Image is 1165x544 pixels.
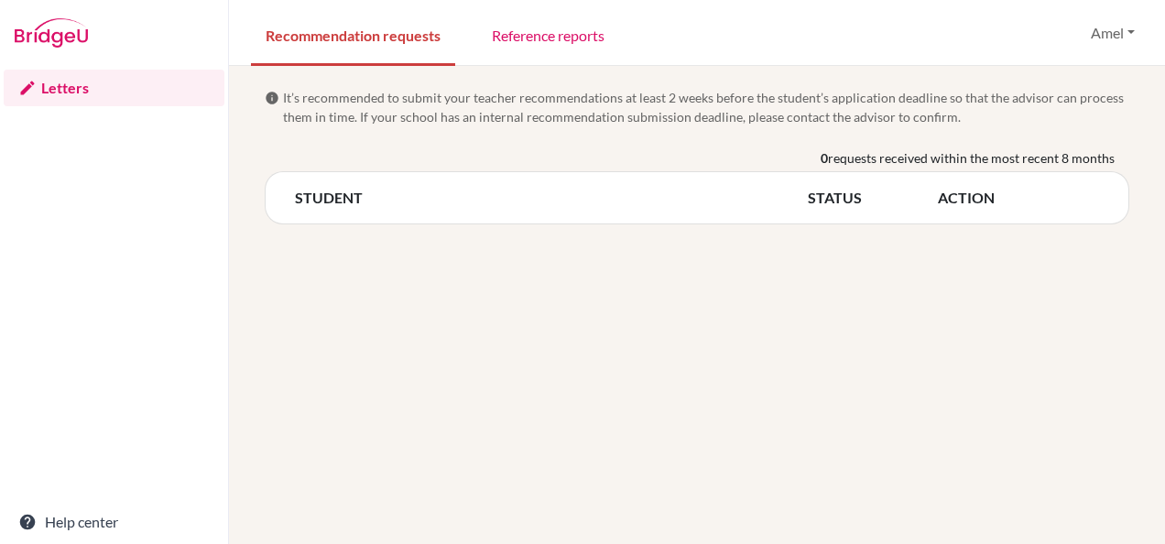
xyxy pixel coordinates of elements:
[265,91,279,105] span: info
[251,3,455,66] a: Recommendation requests
[828,148,1115,168] span: requests received within the most recent 8 months
[808,187,938,209] th: STATUS
[1083,16,1143,50] button: Amel
[938,187,1099,209] th: ACTION
[821,148,828,168] b: 0
[4,504,224,540] a: Help center
[283,88,1129,126] span: It’s recommended to submit your teacher recommendations at least 2 weeks before the student’s app...
[4,70,224,106] a: Letters
[295,187,808,209] th: STUDENT
[477,3,619,66] a: Reference reports
[15,18,88,48] img: Bridge-U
